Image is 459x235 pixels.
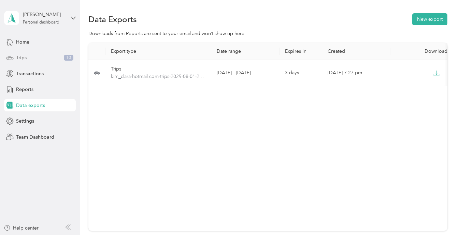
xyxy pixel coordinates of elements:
[64,55,73,61] span: 10
[16,117,34,125] span: Settings
[412,13,447,25] button: New export
[279,43,322,60] th: Expires in
[211,60,279,86] td: [DATE] - [DATE]
[16,102,45,109] span: Data exports
[421,197,459,235] iframe: Everlance-gr Chat Button Frame
[4,224,39,232] button: Help center
[322,43,390,60] th: Created
[279,60,322,86] td: 3 days
[211,43,279,60] th: Date range
[322,60,390,86] td: [DATE] 7:27 pm
[396,48,453,54] div: Download
[16,54,27,61] span: Trips
[16,38,29,46] span: Home
[88,30,447,37] div: Downloads from Reports are sent to your email and won’t show up here.
[23,20,59,25] div: Personal dashboard
[16,70,44,77] span: Transactions
[16,86,33,93] span: Reports
[111,73,206,80] span: kim_clara-hotmail.com-trips-2025-08-01-2025-08-31.xlsx
[105,43,211,60] th: Export type
[111,65,206,73] div: Trips
[88,16,137,23] h1: Data Exports
[16,134,54,141] span: Team Dashboard
[23,11,66,18] div: [PERSON_NAME]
